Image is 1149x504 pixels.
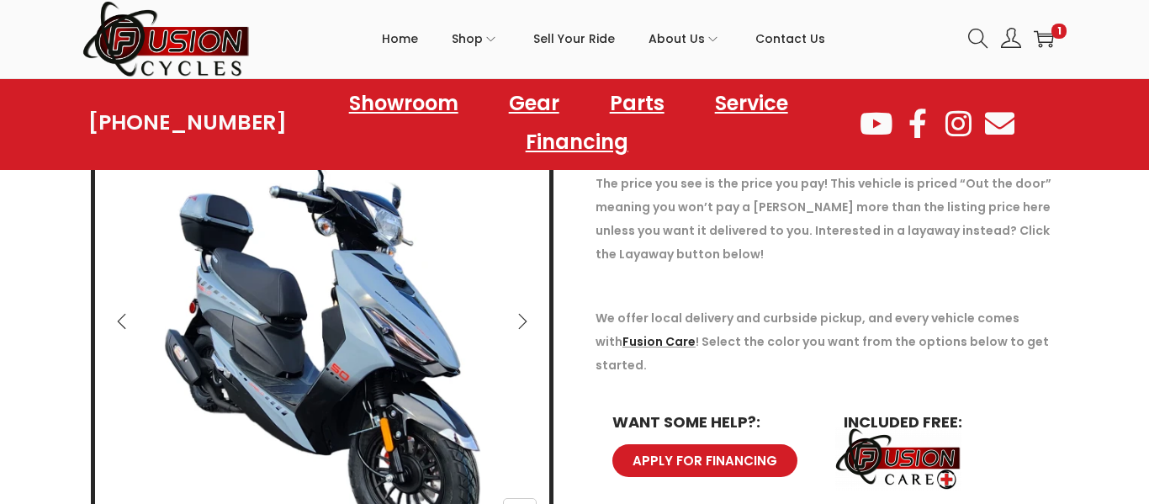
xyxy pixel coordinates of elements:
a: Shop [452,1,500,77]
a: Parts [593,84,681,123]
a: About Us [649,1,722,77]
a: Sell Your Ride [533,1,615,77]
a: Service [698,84,805,123]
span: Home [382,18,418,60]
nav: Primary navigation [251,1,956,77]
span: Sell Your Ride [533,18,615,60]
a: Gear [492,84,576,123]
a: Home [382,1,418,77]
a: Fusion Care [622,333,696,350]
p: The price you see is the price you pay! This vehicle is priced “Out the door” meaning you won’t p... [596,172,1058,266]
a: Showroom [332,84,475,123]
h6: INCLUDED FREE: [844,415,1041,430]
button: Previous [103,303,140,340]
span: Contact Us [755,18,825,60]
a: 1 [1034,29,1054,49]
span: Shop [452,18,483,60]
h6: WANT SOME HELP?: [612,415,810,430]
a: Contact Us [755,1,825,77]
span: APPLY FOR FINANCING [633,454,777,467]
button: Next [504,303,541,340]
a: APPLY FOR FINANCING [612,444,797,477]
span: About Us [649,18,705,60]
a: Financing [509,123,645,162]
nav: Menu [287,84,858,162]
p: We offer local delivery and curbside pickup, and every vehicle comes with ! Select the color you ... [596,306,1058,377]
a: [PHONE_NUMBER] [88,111,287,135]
